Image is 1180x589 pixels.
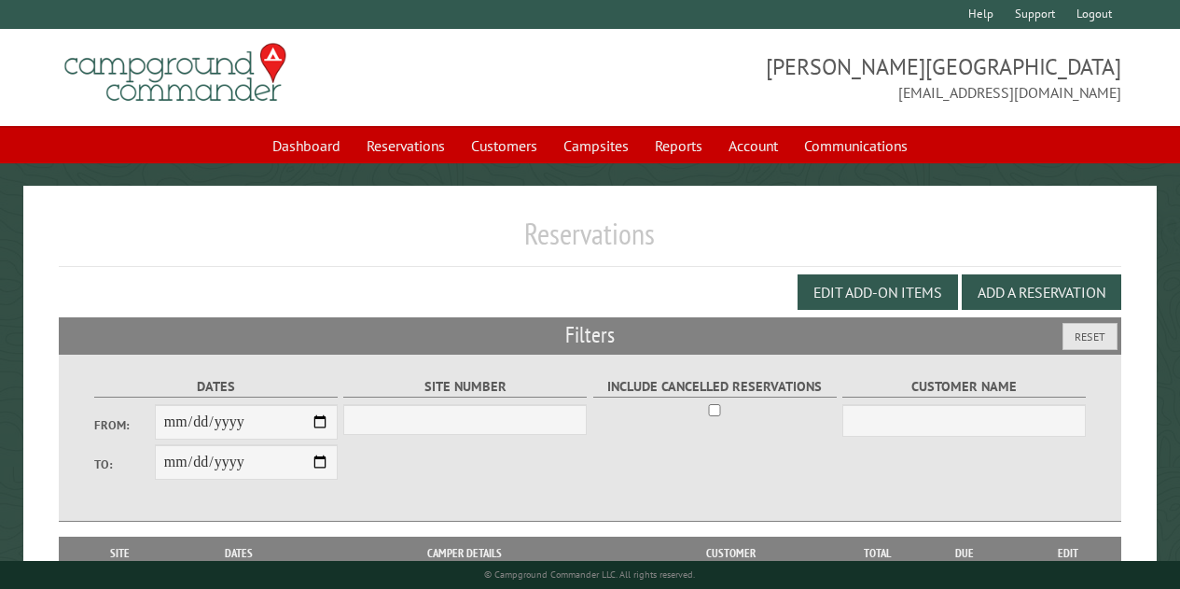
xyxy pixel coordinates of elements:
[94,456,155,473] label: To:
[644,128,714,163] a: Reports
[172,537,307,570] th: Dates
[59,317,1121,353] h2: Filters
[793,128,919,163] a: Communications
[1014,537,1120,570] th: Edit
[484,568,695,581] small: © Campground Commander LLC. All rights reserved.
[622,537,840,570] th: Customer
[962,274,1121,310] button: Add a Reservation
[460,128,548,163] a: Customers
[94,416,155,434] label: From:
[590,51,1121,104] span: [PERSON_NAME][GEOGRAPHIC_DATA] [EMAIL_ADDRESS][DOMAIN_NAME]
[798,274,958,310] button: Edit Add-on Items
[59,36,292,109] img: Campground Commander
[717,128,789,163] a: Account
[840,537,915,570] th: Total
[307,537,622,570] th: Camper Details
[915,537,1015,570] th: Due
[842,376,1086,398] label: Customer Name
[343,376,587,398] label: Site Number
[1062,323,1118,350] button: Reset
[59,216,1121,267] h1: Reservations
[261,128,352,163] a: Dashboard
[355,128,456,163] a: Reservations
[68,537,171,570] th: Site
[94,376,338,398] label: Dates
[593,376,837,398] label: Include Cancelled Reservations
[552,128,640,163] a: Campsites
